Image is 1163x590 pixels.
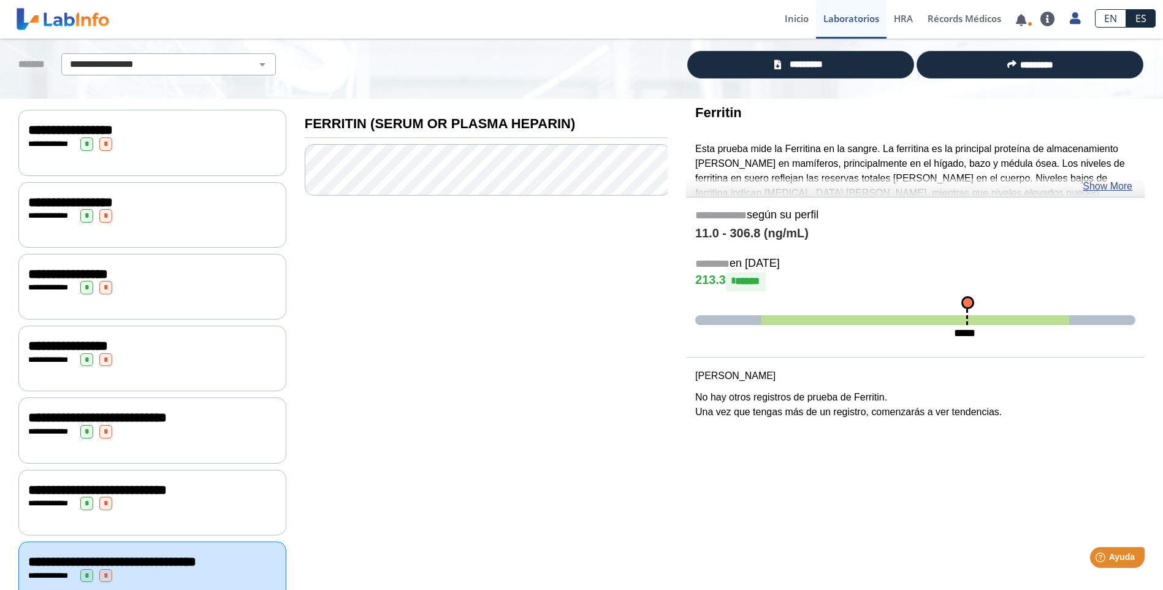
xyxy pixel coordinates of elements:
p: [PERSON_NAME] [695,369,1135,383]
a: Show More [1083,179,1132,194]
p: Esta prueba mide la Ferritina en la sangre. La ferritina es la principal proteína de almacenamien... [695,142,1135,230]
a: EN [1095,9,1126,28]
h5: en [DATE] [695,257,1135,271]
h5: según su perfil [695,209,1135,223]
span: HRA [894,12,913,25]
h4: 11.0 - 306.8 (ng/mL) [695,226,1135,241]
a: ES [1126,9,1156,28]
b: FERRITIN (SERUM OR PLASMA HEPARIN) [305,116,576,131]
h4: 213.3 [695,272,1135,291]
iframe: Help widget launcher [1054,542,1150,577]
p: No hay otros registros de prueba de Ferritin. Una vez que tengas más de un registro, comenzarás a... [695,390,1135,420]
b: Ferritin [695,105,742,120]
